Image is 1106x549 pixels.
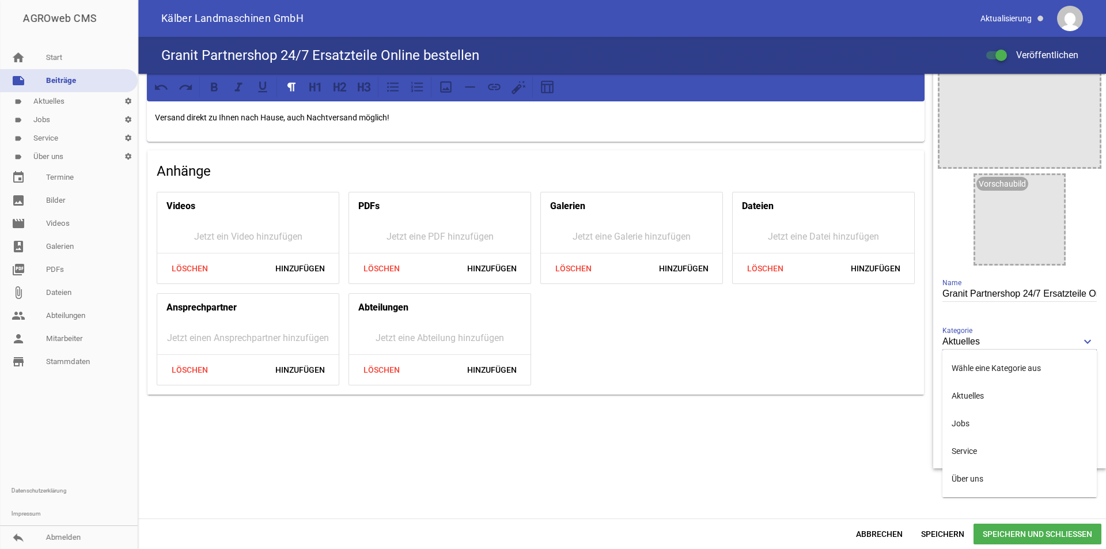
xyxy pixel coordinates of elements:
[166,197,195,215] h4: Videos
[12,286,25,300] i: attach_file
[12,74,25,88] i: note
[541,220,722,253] div: Jetzt eine Galerie hinzufügen
[354,359,409,380] span: Löschen
[12,309,25,323] i: people
[14,135,22,142] i: label
[912,524,974,544] span: Speichern
[974,524,1101,544] span: Speichern und Schließen
[358,197,380,215] h4: PDFs
[550,197,585,215] h4: Galerien
[162,359,217,380] span: Löschen
[119,92,138,111] i: settings
[12,217,25,230] i: movie
[12,171,25,184] i: event
[157,162,915,180] h4: Anhänge
[942,354,1097,382] li: Wähle eine Kategorie aus
[119,111,138,129] i: settings
[12,355,25,369] i: store_mall_directory
[12,51,25,65] i: home
[1002,50,1078,60] span: Veröffentlichen
[14,116,22,124] i: label
[157,321,339,354] div: Jetzt einen Ansprechpartner hinzufügen
[737,258,793,279] span: Löschen
[847,524,912,544] span: Abbrechen
[12,240,25,253] i: photo_album
[12,332,25,346] i: person
[1078,332,1097,351] i: keyboard_arrow_down
[458,359,526,380] span: Hinzufügen
[166,298,237,317] h4: Ansprechpartner
[976,177,1028,191] div: Vorschaubild
[119,147,138,166] i: settings
[349,220,531,253] div: Jetzt eine PDF hinzufügen
[358,298,408,317] h4: Abteilungen
[942,410,1097,437] li: Jobs
[155,111,916,124] p: Versand direkt zu Ihnen nach Hause, auch Nachtversand möglich!
[161,46,479,65] h4: Granit Partnershop 24/7 Ersatzteile Online bestellen
[942,465,1097,493] li: Über uns
[162,258,217,279] span: Löschen
[458,258,526,279] span: Hinzufügen
[742,197,774,215] h4: Dateien
[14,98,22,105] i: label
[12,263,25,277] i: picture_as_pdf
[12,531,25,544] i: reply
[546,258,601,279] span: Löschen
[349,321,531,354] div: Jetzt eine Abteilung hinzufügen
[157,220,339,253] div: Jetzt ein Video hinzufügen
[161,13,304,24] span: Kälber Landmaschinen GmbH
[119,129,138,147] i: settings
[14,153,22,161] i: label
[942,382,1097,410] li: Aktuelles
[266,359,334,380] span: Hinzufügen
[733,220,914,253] div: Jetzt eine Datei hinzufügen
[942,437,1097,465] li: Service
[12,194,25,207] i: image
[650,258,718,279] span: Hinzufügen
[842,258,910,279] span: Hinzufügen
[354,258,409,279] span: Löschen
[266,258,334,279] span: Hinzufügen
